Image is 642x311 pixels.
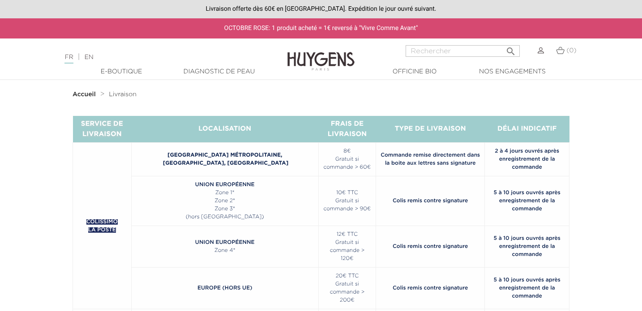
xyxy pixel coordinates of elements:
td: 2 à 4 jours ouvrés après enregistrement de la commande [485,143,569,176]
img: Huygens [287,38,355,72]
strong: LOCALISATION [198,125,251,132]
strong: EUROPE (HORS UE) [197,285,253,291]
a: EN [84,54,93,60]
a: FR [64,54,73,64]
a: Livraison [109,91,137,98]
td: 5 à 10 jours ouvrés après enregistrement de la commande [485,226,569,268]
p: 12€ TTC [323,230,371,239]
a: Accueil [73,91,98,98]
strong: [GEOGRAPHIC_DATA] [167,153,229,158]
strong: SERVICE DE LIVRAISON [81,120,123,137]
input: Rechercher [406,45,520,57]
p: Gratuit si commande > 90€ [323,197,371,213]
a: E-Boutique [77,67,166,77]
i:  [505,43,516,54]
a: Nos engagements [467,67,557,77]
span: LA POSTE [88,227,116,233]
p: 20€ TTC [323,272,371,280]
p: 10€ TTC [323,189,371,197]
td: Colis remis contre signature [376,176,484,226]
p: 8€ [323,147,371,155]
button:  [503,43,519,55]
p: Gratuit si commande > 60€ [323,155,371,171]
strong: UNION EUROPÉENNE [195,240,255,245]
p: Zone 2* [136,197,314,205]
td: Commande remise directement dans la boite aux lettres sans signature [376,143,484,176]
td: Colis remis contre signature [376,226,484,268]
a: Diagnostic de peau [174,67,264,77]
strong: FRAIS DE LIVRAISON [328,120,367,137]
strong: DÉLAI INDICATIF [497,125,556,132]
td: Colis remis contre signature [376,268,484,309]
div: | [60,52,261,63]
p: Gratuit si commande > 200€ [323,280,371,304]
p: Zone 4* [136,247,314,255]
span: (0) [566,47,576,54]
span: COLISSIMO [86,219,118,225]
strong: Accueil [73,91,96,98]
p: Zone 3* [136,205,314,213]
p: Gratuit si commande > 120€ [323,239,371,263]
a: Officine Bio [370,67,459,77]
td: 5 à 10 jours ouvrés après enregistrement de la commande [485,268,569,309]
td: 5 à 10 jours ouvrés après enregistrement de la commande [485,176,569,226]
strong: UNION EUROPÉENNE [195,182,255,187]
p: (hors [GEOGRAPHIC_DATA]) [136,213,314,221]
strong: TYPE DE LIVRAISON [395,125,466,132]
p: Zone 1* [136,189,314,197]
